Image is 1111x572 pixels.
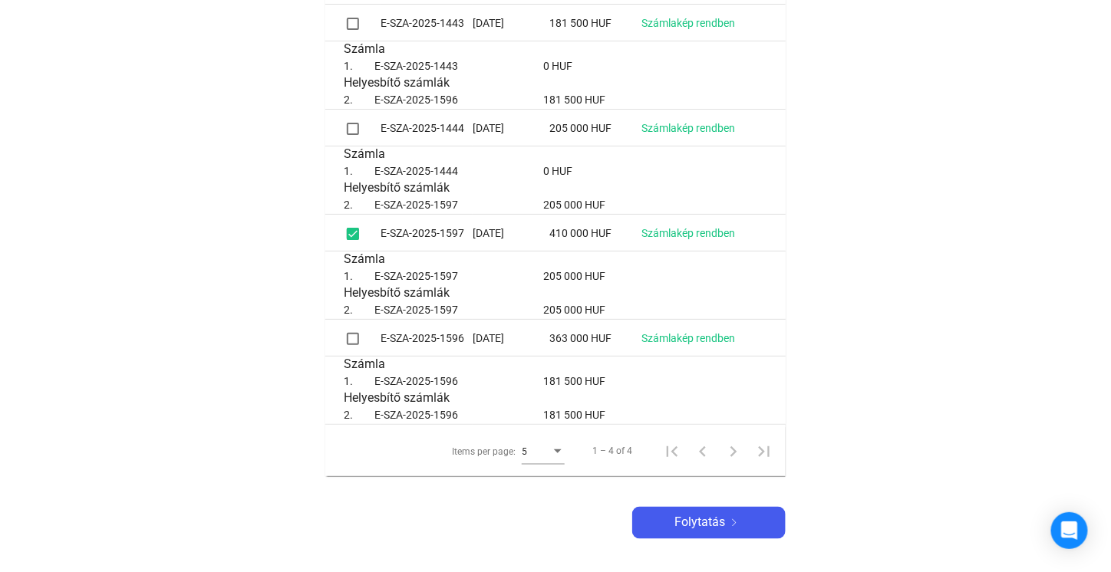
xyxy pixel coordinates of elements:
[473,5,549,41] td: [DATE]
[641,17,735,29] a: Számlakép rendben
[641,227,735,239] a: Számlakép rendben
[381,5,473,41] td: E-SZA-2025-1443
[344,251,767,267] div: Számla
[344,390,767,406] div: Helyesbítő számlák
[344,90,374,109] td: 2.
[543,267,767,285] td: 205 000 HUF
[344,162,374,180] td: 1.
[381,215,473,251] td: E-SZA-2025-1597
[473,215,549,251] td: [DATE]
[632,507,786,539] button: Folytatásarrow-right-white
[344,301,374,319] td: 2.
[344,180,767,196] div: Helyesbítő számlák
[549,215,641,251] td: 410 000 HUF
[344,372,374,390] td: 1.
[344,57,374,75] td: 1.
[344,357,767,372] div: Számla
[344,41,767,57] div: Számla
[549,320,641,357] td: 363 000 HUF
[543,162,767,180] td: 0 HUF
[381,320,473,357] td: E-SZA-2025-1596
[374,162,543,180] td: E-SZA-2025-1444
[374,406,543,424] td: E-SZA-2025-1596
[374,372,543,390] td: E-SZA-2025-1596
[641,122,735,134] a: Számlakép rendben
[522,442,565,460] mat-select: Items per page:
[687,436,718,466] button: Previous page
[374,57,543,75] td: E-SZA-2025-1443
[473,320,549,357] td: [DATE]
[374,267,543,285] td: E-SZA-2025-1597
[592,442,632,460] div: 1 – 4 of 4
[749,436,780,466] button: Last page
[657,436,687,466] button: First page
[543,372,767,390] td: 181 500 HUF
[374,301,543,319] td: E-SZA-2025-1597
[543,57,767,75] td: 0 HUF
[718,436,749,466] button: Next page
[1051,512,1088,549] div: Open Intercom Messenger
[344,406,374,424] td: 2.
[374,196,543,214] td: E-SZA-2025-1597
[543,90,767,109] td: 181 500 HUF
[674,514,725,532] span: Folytatás
[344,196,374,214] td: 2.
[549,5,641,41] td: 181 500 HUF
[725,519,743,527] img: arrow-right-white
[344,75,767,90] div: Helyesbítő számlák
[344,267,374,285] td: 1.
[543,301,767,319] td: 205 000 HUF
[344,146,767,162] div: Számla
[549,110,641,146] td: 205 000 HUF
[522,446,527,457] span: 5
[344,285,767,301] div: Helyesbítő számlák
[473,110,549,146] td: [DATE]
[374,90,543,109] td: E-SZA-2025-1596
[543,196,767,214] td: 205 000 HUF
[543,406,767,424] td: 181 500 HUF
[641,332,735,344] a: Számlakép rendben
[381,110,473,146] td: E-SZA-2025-1444
[452,442,516,461] div: Items per page:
